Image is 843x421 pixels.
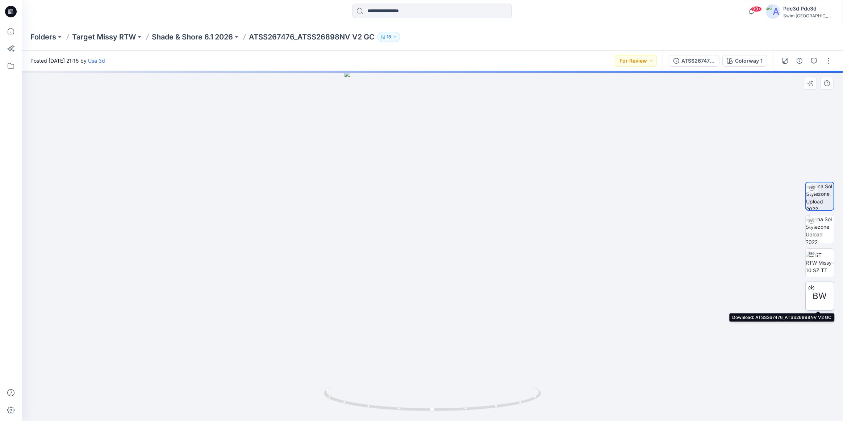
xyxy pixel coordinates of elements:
[735,57,763,65] div: Colorway 1
[249,32,375,42] p: ATSS267476_ATSS26898NV V2 GC
[377,32,400,42] button: 18
[751,6,762,12] span: 99+
[152,32,233,42] a: Shade & Shore 6.1 2026
[88,58,105,64] a: Usa 3d
[722,55,767,67] button: Colorway 1
[681,57,715,65] div: ATSS267476_ATSS26898NV V2 GC
[30,57,105,64] span: Posted [DATE] 21:15 by
[794,55,805,67] button: Details
[783,4,834,13] div: Pdc3d Pdc3d
[783,13,834,18] div: Swim [GEOGRAPHIC_DATA]
[30,32,56,42] a: Folders
[813,290,827,303] span: BW
[766,4,780,19] img: avatar
[387,33,391,41] p: 18
[72,32,136,42] a: Target Missy RTW
[669,55,719,67] button: ATSS267476_ATSS26898NV V2 GC
[806,251,834,274] img: TGT RTW Missy-10 SZ TT
[806,215,834,244] img: Kona Sol Stylezone Upload 2022
[806,182,834,210] img: Kona Sol Stylezone Upload 2022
